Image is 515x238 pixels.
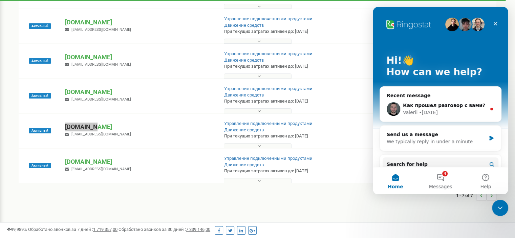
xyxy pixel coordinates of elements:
span: Обработано звонков за 7 дней : [28,227,117,232]
p: При текущих затратах активен до: [DATE] [224,28,332,35]
span: Активный [29,163,51,168]
a: Движение средств [224,92,264,98]
a: Управление подключенными продуктами [224,156,313,161]
span: Активный [29,93,51,99]
span: [EMAIL_ADDRESS][DOMAIN_NAME] [71,97,131,102]
u: 7 339 146,00 [186,227,210,232]
a: Движение средств [224,58,264,63]
p: При текущих затратах активен до: [DATE] [224,133,332,139]
nav: ... [456,183,496,207]
a: Движение средств [224,23,264,28]
span: 1 - 7 of 7 [456,190,476,200]
span: Обработано звонков за 30 дней : [119,227,210,232]
span: [EMAIL_ADDRESS][DOMAIN_NAME] [71,62,131,67]
span: 99,989% [7,227,27,232]
p: [DOMAIN_NAME] [65,123,213,131]
u: 1 719 357,00 [93,227,117,232]
p: При текущих затратах активен до: [DATE] [224,98,332,105]
iframe: Intercom live chat [373,7,508,194]
p: При текущих затратах активен до: [DATE] [224,63,332,70]
span: [EMAIL_ADDRESS][DOMAIN_NAME] [71,132,131,136]
p: [DOMAIN_NAME] [65,53,213,62]
p: При текущих затратах активен до: [DATE] [224,168,332,174]
p: [DOMAIN_NAME] [65,157,213,166]
span: Активный [29,58,51,64]
a: Управление подключенными продуктами [224,86,313,91]
a: Управление подключенными продуктами [224,51,313,56]
span: [EMAIL_ADDRESS][DOMAIN_NAME] [71,27,131,32]
a: Управление подключенными продуктами [224,121,313,126]
span: [EMAIL_ADDRESS][DOMAIN_NAME] [71,167,131,171]
a: Движение средств [224,162,264,167]
a: Управление подключенными продуктами [224,16,313,21]
a: Движение средств [224,127,264,132]
p: [DOMAIN_NAME] [65,88,213,96]
iframe: Intercom live chat [492,200,508,216]
p: [DOMAIN_NAME] [65,18,213,27]
span: Активный [29,23,51,29]
span: Активный [29,128,51,133]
